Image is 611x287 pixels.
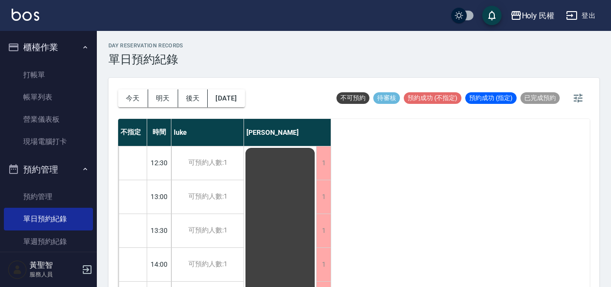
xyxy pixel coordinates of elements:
a: 營業儀表板 [4,108,93,130]
span: 不可預約 [336,94,369,102]
div: 13:30 [147,214,171,247]
div: 可預約人數:1 [171,146,244,180]
button: [DATE] [208,89,244,107]
div: 1 [316,180,331,214]
h2: day Reservation records [108,43,183,49]
div: luke [171,119,244,146]
button: 後天 [178,89,208,107]
span: 已完成預約 [520,94,560,102]
a: 打帳單 [4,64,93,86]
div: 不指定 [118,119,147,146]
div: 可預約人數:1 [171,214,244,247]
div: 1 [316,214,331,247]
div: 1 [316,248,331,281]
div: 可預約人數:1 [171,248,244,281]
span: 待審核 [373,94,400,102]
p: 服務人員 [30,270,79,279]
div: 12:30 [147,146,171,180]
button: 今天 [118,89,148,107]
div: 13:00 [147,180,171,214]
div: 可預約人數:1 [171,180,244,214]
button: 明天 [148,89,178,107]
button: Holy 民權 [506,6,559,26]
div: Holy 民權 [522,10,555,22]
div: 14:00 [147,247,171,281]
img: Logo [12,9,39,21]
button: 登出 [562,7,599,25]
div: [PERSON_NAME] [244,119,331,146]
a: 現場電腦打卡 [4,130,93,153]
div: 1 [316,146,331,180]
a: 單日預約紀錄 [4,208,93,230]
span: 預約成功 (不指定) [404,94,461,102]
img: Person [8,260,27,279]
button: 預約管理 [4,157,93,182]
a: 單週預約紀錄 [4,230,93,253]
div: 時間 [147,119,171,146]
span: 預約成功 (指定) [465,94,517,102]
button: save [482,6,502,25]
a: 預約管理 [4,186,93,208]
a: 帳單列表 [4,86,93,108]
h3: 單日預約紀錄 [108,53,183,66]
h5: 黃聖智 [30,260,79,270]
button: 櫃檯作業 [4,35,93,60]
